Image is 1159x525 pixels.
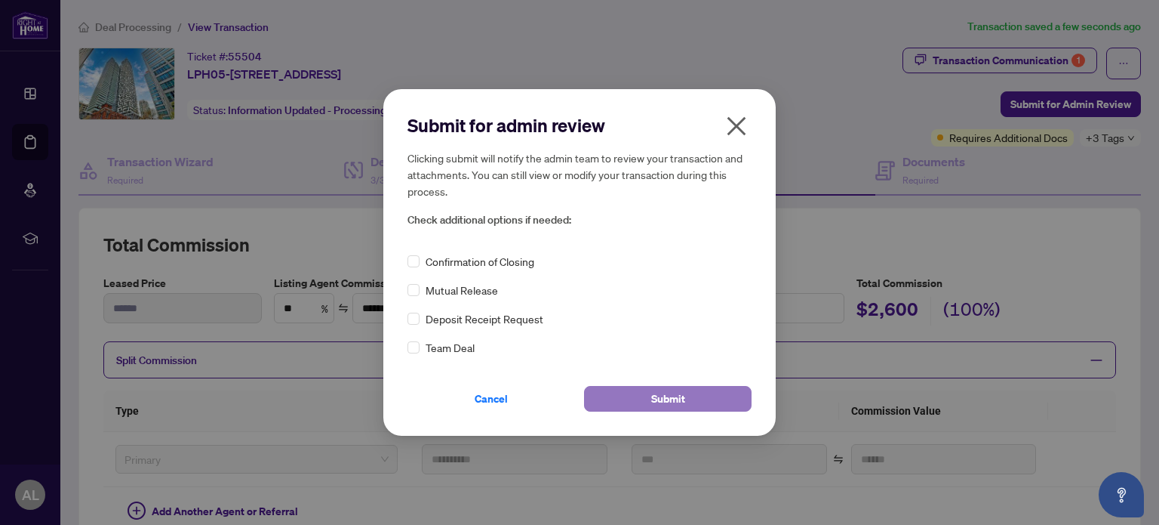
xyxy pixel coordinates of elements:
[426,253,534,270] span: Confirmation of Closing
[724,114,749,138] span: close
[426,339,475,356] span: Team Deal
[1099,472,1144,517] button: Open asap
[407,386,575,412] button: Cancel
[407,212,752,229] span: Check additional options if needed:
[651,387,685,411] span: Submit
[407,150,752,199] h5: Clicking submit will notify the admin team to review your transaction and attachments. You can st...
[426,310,543,327] span: Deposit Receipt Request
[407,113,752,137] h2: Submit for admin review
[426,282,498,298] span: Mutual Release
[475,387,508,411] span: Cancel
[584,386,752,412] button: Submit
